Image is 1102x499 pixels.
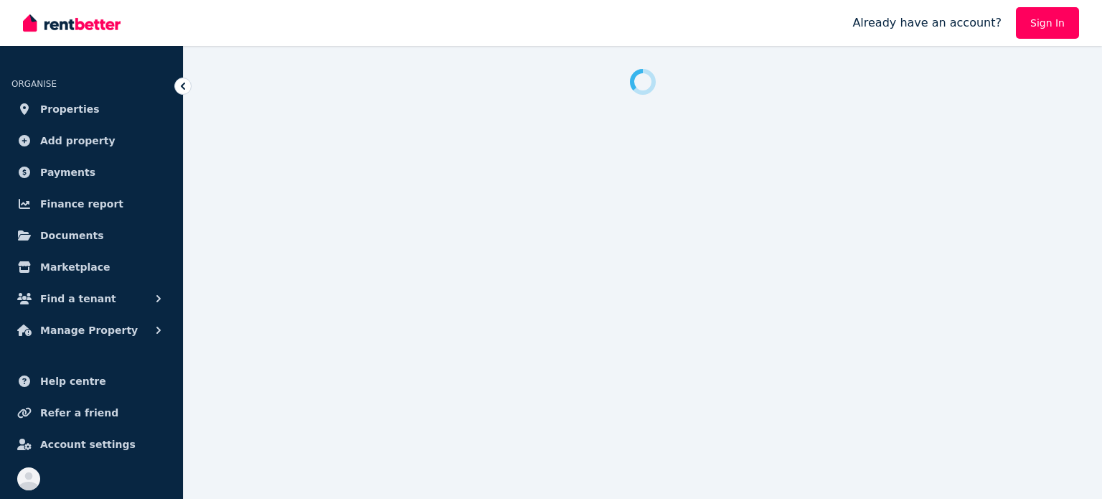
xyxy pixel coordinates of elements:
a: Sign In [1016,7,1079,39]
a: Refer a friend [11,398,171,427]
img: RentBetter [23,12,121,34]
a: Marketplace [11,253,171,281]
span: ORGANISE [11,79,57,89]
a: Account settings [11,430,171,459]
span: Properties [40,101,100,118]
span: Documents [40,227,104,244]
span: Find a tenant [40,290,116,307]
span: Add property [40,132,116,149]
span: Already have an account? [852,14,1002,32]
button: Find a tenant [11,284,171,313]
span: Finance report [40,195,123,213]
a: Help centre [11,367,171,396]
a: Documents [11,221,171,250]
button: Manage Property [11,316,171,345]
a: Properties [11,95,171,123]
span: Refer a friend [40,404,118,421]
a: Payments [11,158,171,187]
a: Add property [11,126,171,155]
span: Help centre [40,373,106,390]
a: Finance report [11,190,171,218]
span: Marketplace [40,258,110,276]
span: Payments [40,164,95,181]
span: Account settings [40,436,136,453]
span: Manage Property [40,322,138,339]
